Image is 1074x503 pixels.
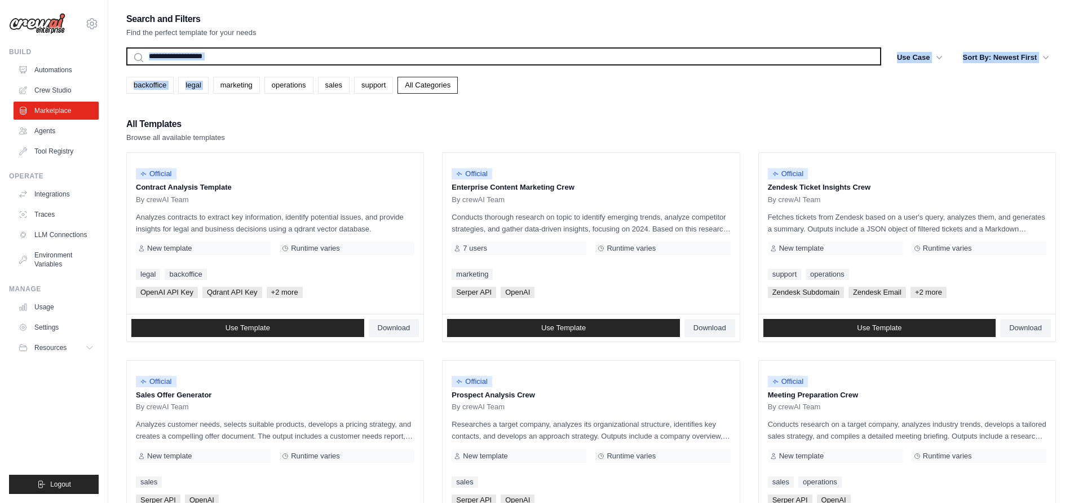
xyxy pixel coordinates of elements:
[264,77,313,94] a: operations
[607,244,656,253] span: Runtime varies
[890,47,949,68] button: Use Case
[768,376,808,387] span: Official
[779,452,824,461] span: New template
[463,452,507,461] span: New template
[136,418,414,442] p: Analyzes customer needs, selects suitable products, develops a pricing strategy, and creates a co...
[378,323,410,333] span: Download
[452,168,492,180] span: Official
[452,195,505,204] span: By crewAI Team
[165,269,206,280] a: backoffice
[126,116,225,132] h2: All Templates
[14,226,99,244] a: LLM Connections
[226,323,270,333] span: Use Template
[9,475,99,494] button: Logout
[452,287,496,298] span: Serper API
[452,390,730,401] p: Prospect Analysis Crew
[126,132,225,143] p: Browse all available templates
[126,27,257,38] p: Find the perfect template for your needs
[452,269,493,280] a: marketing
[136,287,198,298] span: OpenAI API Key
[136,211,414,235] p: Analyzes contracts to extract key information, identify potential issues, and provide insights fo...
[136,390,414,401] p: Sales Offer Generator
[684,319,735,337] a: Download
[136,403,189,412] span: By crewAI Team
[463,244,487,253] span: 7 users
[923,452,972,461] span: Runtime varies
[318,77,350,94] a: sales
[768,418,1046,442] p: Conducts research on a target company, analyzes industry trends, develops a tailored sales strate...
[1009,323,1042,333] span: Download
[452,476,478,488] a: sales
[14,318,99,336] a: Settings
[541,323,586,333] span: Use Template
[14,339,99,357] button: Resources
[848,287,906,298] span: Zendesk Email
[447,319,680,337] a: Use Template
[291,452,340,461] span: Runtime varies
[768,287,844,298] span: Zendesk Subdomain
[126,77,174,94] a: backoffice
[354,77,393,94] a: support
[806,269,849,280] a: operations
[213,77,260,94] a: marketing
[397,77,458,94] a: All Categories
[14,61,99,79] a: Automations
[956,47,1056,68] button: Sort By: Newest First
[14,81,99,99] a: Crew Studio
[768,403,821,412] span: By crewAI Team
[452,182,730,193] p: Enterprise Content Marketing Crew
[923,244,972,253] span: Runtime varies
[34,343,67,352] span: Resources
[768,168,808,180] span: Official
[202,287,262,298] span: Qdrant API Key
[768,211,1046,235] p: Fetches tickets from Zendesk based on a user's query, analyzes them, and generates a summary. Out...
[126,11,257,27] h2: Search and Filters
[14,142,99,160] a: Tool Registry
[369,319,419,337] a: Download
[14,205,99,224] a: Traces
[291,244,340,253] span: Runtime varies
[14,298,99,316] a: Usage
[50,480,71,489] span: Logout
[147,244,192,253] span: New template
[452,211,730,235] p: Conducts thorough research on topic to identify emerging trends, analyze competitor strategies, a...
[693,323,726,333] span: Download
[178,77,208,94] a: legal
[798,476,842,488] a: operations
[501,287,534,298] span: OpenAI
[9,13,65,34] img: Logo
[131,319,364,337] a: Use Template
[14,185,99,203] a: Integrations
[452,418,730,442] p: Researches a target company, analyzes its organizational structure, identifies key contacts, and ...
[136,476,162,488] a: sales
[763,319,996,337] a: Use Template
[911,287,947,298] span: +2 more
[1000,319,1051,337] a: Download
[452,376,492,387] span: Official
[136,168,176,180] span: Official
[9,285,99,294] div: Manage
[768,195,821,204] span: By crewAI Team
[768,476,794,488] a: sales
[136,195,189,204] span: By crewAI Team
[779,244,824,253] span: New template
[607,452,656,461] span: Runtime varies
[147,452,192,461] span: New template
[14,122,99,140] a: Agents
[136,269,160,280] a: legal
[136,182,414,193] p: Contract Analysis Template
[452,403,505,412] span: By crewAI Team
[267,287,303,298] span: +2 more
[857,323,901,333] span: Use Template
[768,182,1046,193] p: Zendesk Ticket Insights Crew
[9,47,99,56] div: Build
[136,376,176,387] span: Official
[768,390,1046,401] p: Meeting Preparation Crew
[14,102,99,120] a: Marketplace
[14,246,99,273] a: Environment Variables
[768,269,801,280] a: support
[9,172,99,181] div: Operate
